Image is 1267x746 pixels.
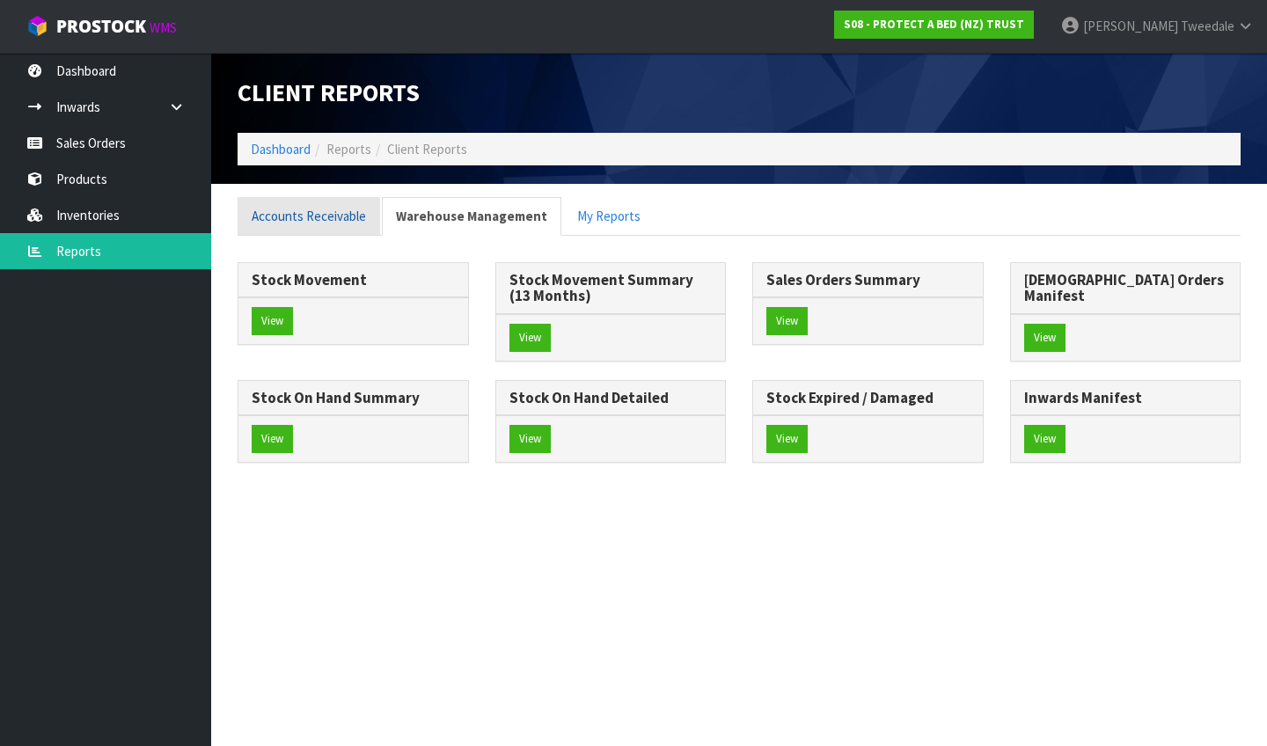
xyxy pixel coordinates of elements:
button: View [252,307,293,335]
span: ProStock [56,15,146,38]
a: Dashboard [251,141,311,157]
h3: Stock On Hand Detailed [509,390,713,406]
small: WMS [150,19,177,36]
a: Warehouse Management [382,197,561,235]
h3: Stock On Hand Summary [252,390,455,406]
h3: Stock Movement [252,272,455,289]
img: cube-alt.png [26,15,48,37]
button: View [1024,425,1066,453]
h3: [DEMOGRAPHIC_DATA] Orders Manifest [1024,272,1227,304]
span: Client Reports [387,141,467,157]
button: View [252,425,293,453]
h3: Inwards Manifest [1024,390,1227,406]
button: View [509,425,551,453]
strong: S08 - PROTECT A BED (NZ) TRUST [844,17,1024,32]
a: My Reports [563,197,655,235]
span: Reports [326,141,371,157]
button: View [1024,324,1066,352]
span: [PERSON_NAME] [1083,18,1178,34]
h3: Stock Expired / Damaged [766,390,970,406]
h3: Sales Orders Summary [766,272,970,289]
span: Tweedale [1181,18,1234,34]
span: Client Reports [238,77,420,108]
button: View [509,324,551,352]
button: View [766,425,808,453]
h3: Stock Movement Summary (13 Months) [509,272,713,304]
a: Accounts Receivable [238,197,380,235]
button: View [766,307,808,335]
